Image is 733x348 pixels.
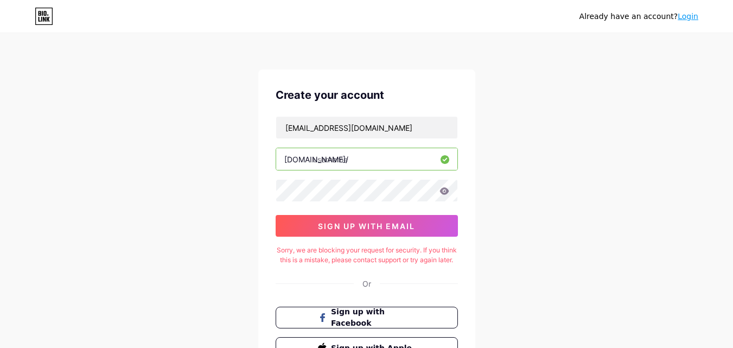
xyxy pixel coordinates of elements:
[579,11,698,22] div: Already have an account?
[276,245,458,265] div: Sorry, we are blocking your request for security. If you think this is a mistake, please contact ...
[276,87,458,103] div: Create your account
[284,154,348,165] div: [DOMAIN_NAME]/
[678,12,698,21] a: Login
[362,278,371,289] div: Or
[276,117,457,138] input: Email
[276,307,458,328] button: Sign up with Facebook
[276,148,457,170] input: username
[318,222,415,231] span: sign up with email
[276,215,458,237] button: sign up with email
[331,306,415,329] span: Sign up with Facebook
